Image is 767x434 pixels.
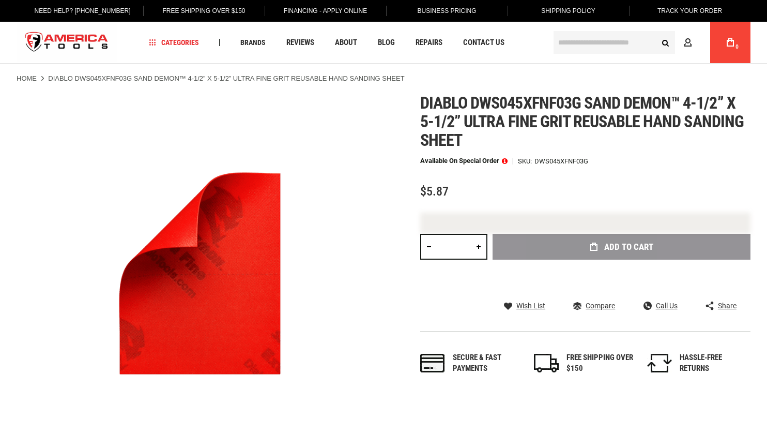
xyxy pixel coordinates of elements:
strong: DIABLO DWS045XFNF03G SAND DEMON™ 4-1/2” X 5-1/2” ULTRA FINE GRIT REUSABLE HAND SANDING SHEET [48,74,404,82]
div: HASSLE-FREE RETURNS [680,352,747,375]
a: Repairs [411,36,447,50]
a: About [330,36,362,50]
span: Shipping Policy [541,7,595,14]
img: America Tools [17,23,117,62]
a: Home [17,74,37,83]
a: Categories [145,36,204,50]
span: Compare [586,302,615,309]
button: Search [655,33,675,52]
span: Call Us [656,302,678,309]
a: store logo [17,23,117,62]
span: Repairs [416,39,442,47]
a: Brands [236,36,270,50]
a: Call Us [643,301,678,310]
div: FREE SHIPPING OVER $150 [566,352,634,375]
a: Contact Us [458,36,509,50]
p: Available on Special Order [420,157,508,164]
strong: SKU [518,158,534,164]
span: Categories [149,39,199,46]
a: Reviews [282,36,319,50]
a: Blog [373,36,400,50]
span: Reviews [286,39,314,47]
img: payments [420,354,445,372]
span: 0 [735,44,739,50]
a: Compare [573,301,615,310]
span: Contact Us [463,39,504,47]
a: 0 [720,22,740,63]
div: Secure & fast payments [453,352,520,375]
span: Share [718,302,737,309]
span: $5.87 [420,184,449,199]
span: Diablo dws045xfnf03g sand demon™ 4-1/2” x 5-1/2” ultra fine grit reusable hand sanding sheet [420,93,744,150]
img: shipping [534,354,559,372]
span: About [335,39,357,47]
img: returns [647,354,672,372]
span: Blog [378,39,395,47]
span: Wish List [516,302,545,309]
span: Brands [240,39,266,46]
div: DWS045XFNF03G [534,158,588,164]
a: Wish List [504,301,545,310]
